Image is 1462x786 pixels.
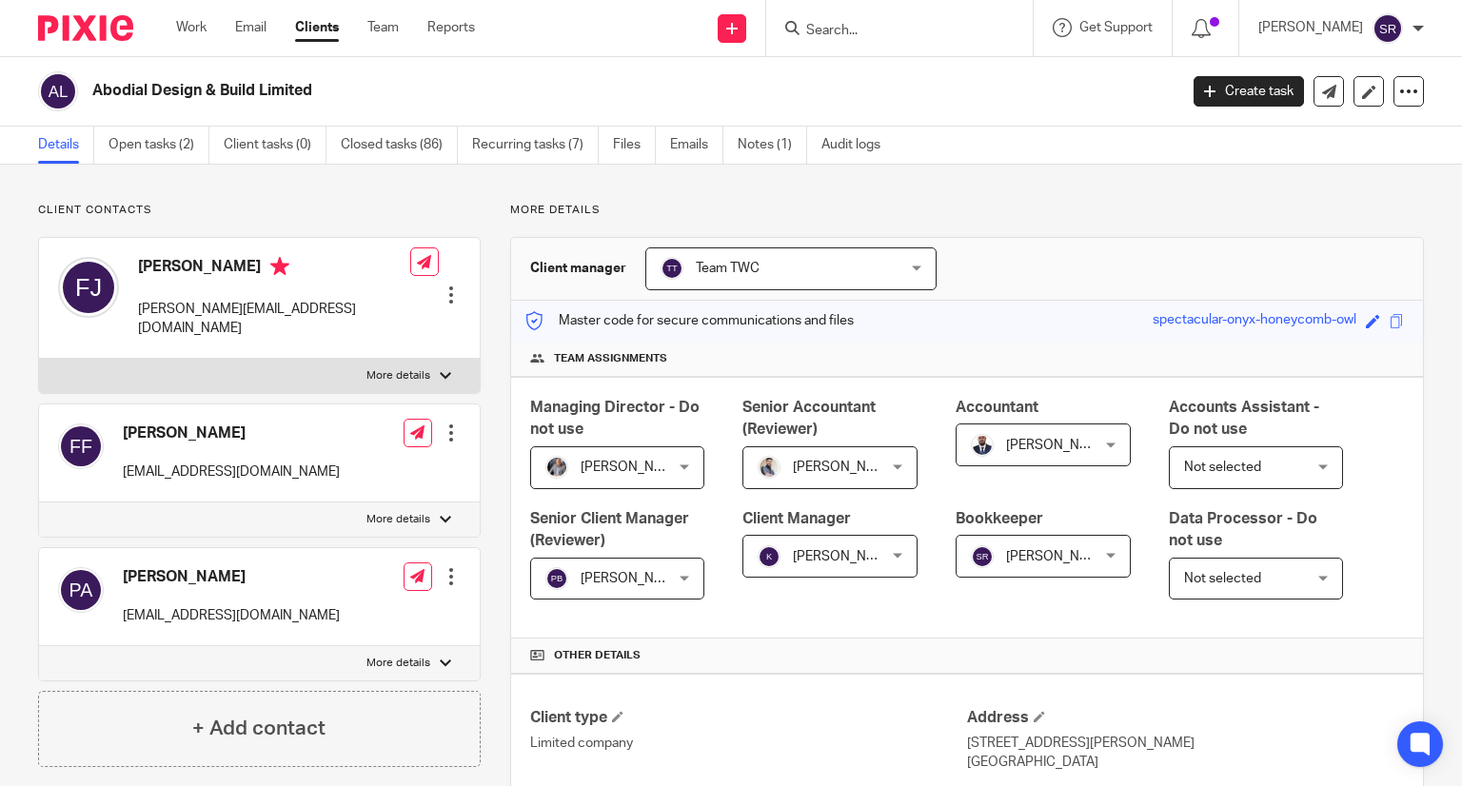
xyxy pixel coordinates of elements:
[295,18,339,37] a: Clients
[971,434,994,457] img: WhatsApp%20Image%202022-05-18%20at%206.27.04%20PM.jpeg
[1373,13,1403,44] img: svg%3E
[1079,21,1153,34] span: Get Support
[1258,18,1363,37] p: [PERSON_NAME]
[109,127,209,164] a: Open tasks (2)
[661,257,683,280] img: svg%3E
[545,567,568,590] img: svg%3E
[235,18,267,37] a: Email
[1184,461,1261,474] span: Not selected
[92,81,951,101] h2: Abodial Design & Build Limited
[696,262,760,275] span: Team TWC
[472,127,599,164] a: Recurring tasks (7)
[510,203,1424,218] p: More details
[123,567,340,587] h4: [PERSON_NAME]
[123,462,340,481] p: [EMAIL_ADDRESS][DOMAIN_NAME]
[545,456,568,479] img: -%20%20-%20studio@ingrained.co.uk%20for%20%20-20220223%20at%20101413%20-%201W1A2026.jpg
[971,545,994,568] img: svg%3E
[270,257,289,276] i: Primary
[192,714,326,743] h4: + Add contact
[613,127,656,164] a: Files
[530,400,700,437] span: Managing Director - Do not use
[530,734,967,753] p: Limited company
[758,545,780,568] img: svg%3E
[581,461,685,474] span: [PERSON_NAME]
[38,15,133,41] img: Pixie
[38,71,78,111] img: svg%3E
[38,203,481,218] p: Client contacts
[804,23,976,40] input: Search
[554,351,667,366] span: Team assignments
[58,423,104,469] img: svg%3E
[176,18,207,37] a: Work
[530,708,967,728] h4: Client type
[38,127,94,164] a: Details
[123,606,340,625] p: [EMAIL_ADDRESS][DOMAIN_NAME]
[366,368,430,383] p: More details
[123,423,340,443] h4: [PERSON_NAME]
[742,400,876,437] span: Senior Accountant (Reviewer)
[742,511,851,526] span: Client Manager
[956,400,1038,415] span: Accountant
[138,257,410,281] h4: [PERSON_NAME]
[58,257,119,318] img: svg%3E
[58,567,104,613] img: svg%3E
[138,300,410,339] p: [PERSON_NAME][EMAIL_ADDRESS][DOMAIN_NAME]
[1169,400,1319,437] span: Accounts Assistant - Do not use
[224,127,326,164] a: Client tasks (0)
[967,708,1404,728] h4: Address
[758,456,780,479] img: Pixie%2002.jpg
[967,734,1404,753] p: [STREET_ADDRESS][PERSON_NAME]
[793,461,898,474] span: [PERSON_NAME]
[530,259,626,278] h3: Client manager
[1153,310,1356,332] div: spectacular-onyx-honeycomb-owl
[1169,511,1317,548] span: Data Processor - Do not use
[738,127,807,164] a: Notes (1)
[956,511,1043,526] span: Bookkeeper
[670,127,723,164] a: Emails
[1006,550,1111,563] span: [PERSON_NAME]
[793,550,898,563] span: [PERSON_NAME]
[581,572,685,585] span: [PERSON_NAME]
[821,127,895,164] a: Audit logs
[1184,572,1261,585] span: Not selected
[1194,76,1304,107] a: Create task
[1006,439,1111,452] span: [PERSON_NAME]
[525,311,854,330] p: Master code for secure communications and files
[427,18,475,37] a: Reports
[366,512,430,527] p: More details
[367,18,399,37] a: Team
[341,127,458,164] a: Closed tasks (86)
[366,656,430,671] p: More details
[554,648,641,663] span: Other details
[967,753,1404,772] p: [GEOGRAPHIC_DATA]
[530,511,689,548] span: Senior Client Manager (Reviewer)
